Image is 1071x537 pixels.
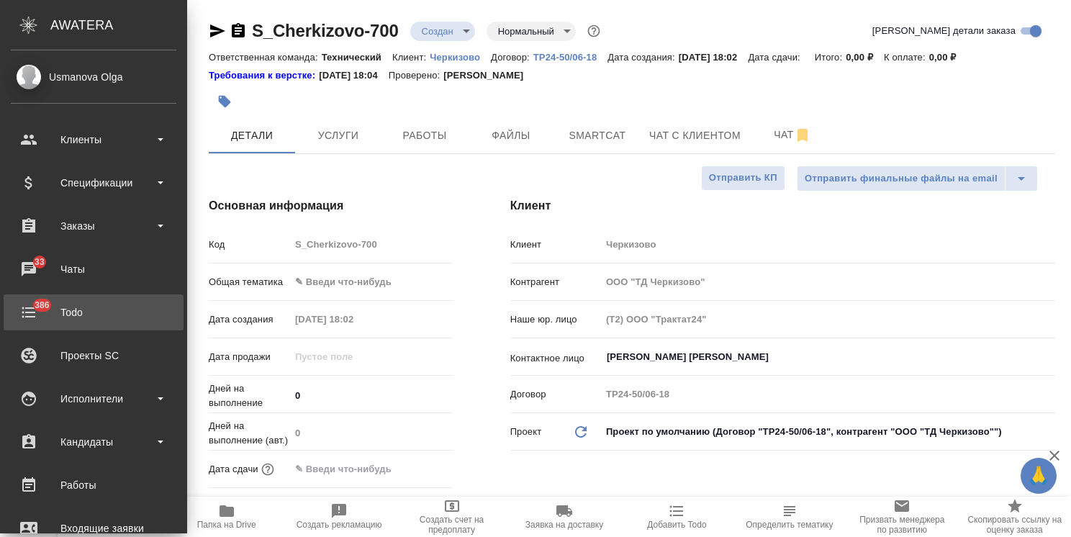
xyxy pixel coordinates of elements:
a: S_Cherkizovo-700 [252,21,399,40]
div: Исполнители [11,388,176,410]
button: Отправить финальные файлы на email [797,166,1006,191]
a: 33Чаты [4,251,184,287]
div: split button [797,166,1038,191]
span: 33 [26,255,53,269]
p: Дата создания: [607,52,678,63]
button: Open [1047,356,1050,358]
button: Создать счет на предоплату [395,497,507,537]
button: Скопировать ссылку [230,22,247,40]
span: Работы [390,127,459,145]
p: Дата сдачи: [748,52,803,63]
p: Контрагент [510,275,601,289]
button: 🙏 [1021,458,1057,494]
p: Проект [510,425,542,439]
a: ТР24-50/06-18 [533,50,608,63]
p: 0,00 ₽ [846,52,884,63]
span: Определить тематику [746,520,833,530]
span: Файлы [476,127,546,145]
div: ✎ Введи что-нибудь [295,275,435,289]
span: Скопировать ссылку на оценку заказа [967,515,1062,535]
span: Создать рекламацию [297,520,382,530]
a: Проекты SC [4,338,184,374]
div: Клиенты [11,129,176,150]
input: Пустое поле [290,309,416,330]
div: Работы [11,474,176,496]
div: Спецификации [11,172,176,194]
input: Пустое поле [601,384,1055,405]
div: Todo [11,302,176,323]
p: Наше юр. лицо [510,312,601,327]
span: 386 [26,298,58,312]
p: Дней на выполнение (авт.) [209,419,290,448]
span: 🙏 [1026,461,1051,491]
span: Чат с клиентом [649,127,741,145]
p: Клиент: [392,52,430,63]
div: AWATERA [50,11,187,40]
input: ✎ Введи что-нибудь [290,385,453,406]
a: Требования к верстке: [209,68,319,83]
p: Клиент [510,238,601,252]
p: [DATE] 18:04 [319,68,389,83]
span: Услуги [304,127,373,145]
p: ТР24-50/06-18 [533,52,608,63]
input: Пустое поле [601,234,1055,255]
div: Заказы [11,215,176,237]
svg: Отписаться [794,127,811,144]
p: Дней на выполнение [209,382,290,410]
p: Черкизово [430,52,491,63]
div: Создан [410,22,475,41]
span: Чат [758,126,827,144]
span: Отправить финальные файлы на email [805,171,998,187]
button: Добавить Todo [620,497,733,537]
span: Создать счет на предоплату [404,515,499,535]
button: Заявка на доставку [508,497,620,537]
button: Скопировать ссылку на оценку заказа [959,497,1071,537]
button: Доп статусы указывают на важность/срочность заказа [584,22,603,40]
p: Дата создания [209,312,290,327]
p: Ответственная команда: [209,52,322,63]
div: Чаты [11,258,176,280]
h4: Основная информация [209,197,453,215]
button: Добавить тэг [209,86,240,117]
input: Пустое поле [601,309,1055,330]
button: Создать рекламацию [283,497,395,537]
p: Код [209,238,290,252]
button: Призвать менеджера по развитию [846,497,958,537]
span: Детали [217,127,286,145]
div: Проект по умолчанию (Договор "ТР24-50/06-18", контрагент "ООО "ТД Черкизово"") [601,420,1055,444]
span: Smartcat [563,127,632,145]
p: Итого: [815,52,846,63]
input: Пустое поле [601,271,1055,292]
a: Черкизово [430,50,491,63]
a: Работы [4,467,184,503]
p: Технический [322,52,392,63]
p: Общая тематика [209,275,290,289]
button: Нормальный [494,25,559,37]
button: Скопировать ссылку для ЯМессенджера [209,22,226,40]
button: Создан [417,25,458,37]
div: Кандидаты [11,431,176,453]
span: Призвать менеджера по развитию [854,515,949,535]
h4: Клиент [510,197,1055,215]
span: Добавить Todo [647,520,706,530]
a: 386Todo [4,294,184,330]
div: Создан [487,22,576,41]
p: Договор [510,387,601,402]
p: 0,00 ₽ [929,52,967,63]
p: Контактное лицо [510,351,601,366]
span: Отправить КП [709,170,777,186]
div: Проекты SC [11,345,176,366]
input: Пустое поле [290,234,453,255]
input: Пустое поле [290,423,453,443]
input: Пустое поле [290,346,416,367]
div: Usmanova Olga [11,69,176,85]
input: ✎ Введи что-нибудь [290,459,416,479]
p: Проверено: [389,68,444,83]
button: Если добавить услуги и заполнить их объемом, то дата рассчитается автоматически [258,460,277,479]
span: Заявка на доставку [525,520,603,530]
button: Папка на Drive [170,497,282,537]
p: Дата продажи [209,350,290,364]
p: Дата сдачи [209,462,258,477]
p: К оплате: [884,52,929,63]
p: [DATE] 18:02 [679,52,749,63]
